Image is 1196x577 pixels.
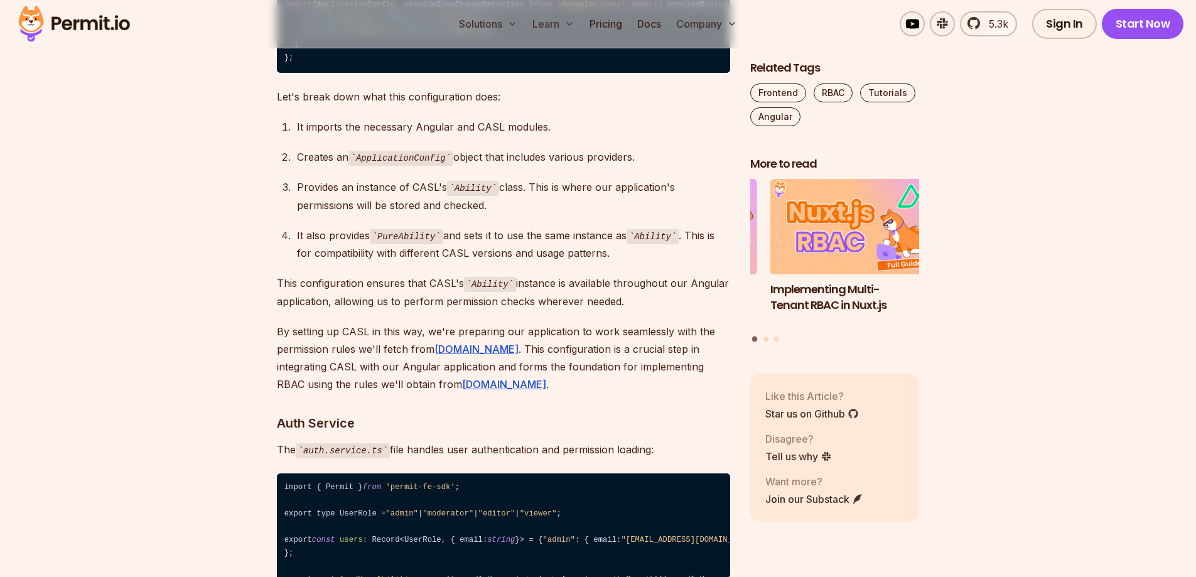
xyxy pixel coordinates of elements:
a: Tutorials [860,84,915,102]
a: Pricing [585,11,627,36]
button: Learn [527,11,579,36]
a: Implementing Multi-Tenant RBAC in Nuxt.jsImplementing Multi-Tenant RBAC in Nuxt.js [770,180,940,329]
li: 1 of 3 [770,180,940,329]
div: It also provides and sets it to use the same instance as . This is for compatibility with differe... [297,227,730,262]
span: const [312,536,335,544]
h3: Policy-Based Access Control (PBAC) Isn’t as Great as You Think [588,282,757,328]
code: PureAbility [370,229,443,244]
div: It imports the necessary Angular and CASL modules. [297,118,730,136]
img: Policy-Based Access Control (PBAC) Isn’t as Great as You Think [588,180,757,275]
a: 5.3k [960,11,1017,36]
h2: Related Tags [750,60,920,76]
span: 5.3k [981,16,1008,31]
a: Start Now [1102,9,1184,39]
span: "moderator" [423,509,473,518]
button: Company [671,11,742,36]
a: [DOMAIN_NAME] [462,378,546,391]
span: "viewer" [520,509,557,518]
p: This configuration ensures that CASL's instance is available throughout our Angular application, ... [277,274,730,310]
h2: More to read [750,156,920,172]
h3: Auth Service [277,413,730,433]
span: string [487,536,515,544]
button: Go to slide 3 [774,337,779,342]
p: Disagree? [765,431,832,446]
h3: Implementing Multi-Tenant RBAC in Nuxt.js [770,282,940,313]
img: Implementing Multi-Tenant RBAC in Nuxt.js [770,180,940,275]
p: Let's break down what this configuration does: [277,88,730,105]
span: "admin" [385,509,418,518]
a: Sign In [1032,9,1097,39]
button: Solutions [454,11,522,36]
code: Ability [464,277,517,292]
a: Frontend [750,84,806,102]
a: Angular [750,107,800,126]
li: 3 of 3 [588,180,757,329]
img: Permit logo [13,3,136,45]
p: Like this Article? [765,389,859,404]
a: Docs [632,11,666,36]
a: [DOMAIN_NAME] [434,343,519,355]
span: 'permit-fe-sdk' [386,483,455,492]
a: RBAC [814,84,853,102]
code: auth.service.ts [296,443,391,458]
span: "[EMAIL_ADDRESS][DOMAIN_NAME]" [621,536,760,544]
span: from [363,483,381,492]
code: Ability [447,181,500,196]
div: Creates an object that includes various providers. [297,148,730,166]
p: The file handles user authentication and permission loading: [277,441,730,459]
button: Go to slide 1 [752,337,758,342]
div: Posts [750,180,920,344]
a: Tell us why [765,449,832,464]
span: "admin" [542,536,574,544]
button: Go to slide 2 [763,337,768,342]
div: Provides an instance of CASL's class. This is where our application's permissions will be stored ... [297,178,730,214]
span: users [340,536,363,544]
span: "editor" [478,509,515,518]
code: Ability [627,229,679,244]
a: Star us on Github [765,406,859,421]
a: Join our Substack [765,492,863,507]
code: ApplicationConfig [348,151,454,166]
p: By setting up CASL in this way, we're preparing our application to work seamlessly with the permi... [277,323,730,393]
p: Want more? [765,474,863,489]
